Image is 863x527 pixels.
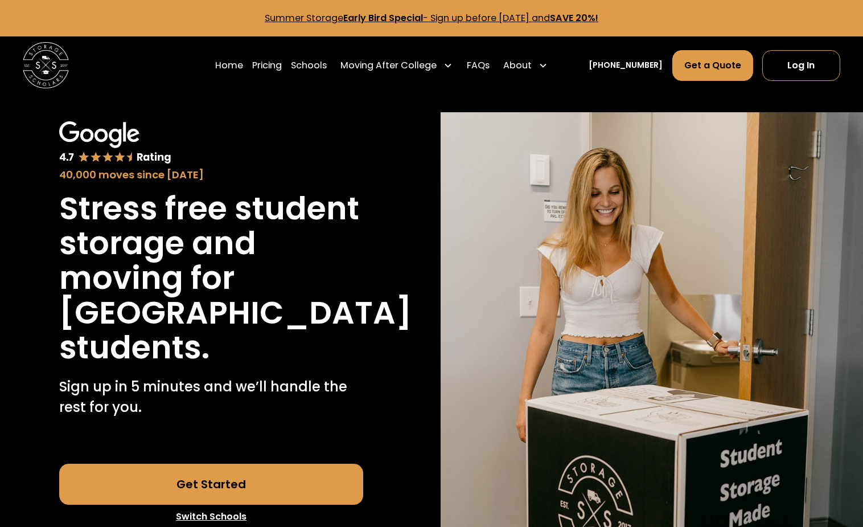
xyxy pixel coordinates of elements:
[59,167,363,182] div: 40,000 moves since [DATE]
[252,50,282,81] a: Pricing
[762,50,840,81] a: Log In
[23,42,69,88] img: Storage Scholars main logo
[59,330,209,365] h1: students.
[340,59,437,72] div: Moving After College
[336,50,457,81] div: Moving After College
[499,50,552,81] div: About
[291,50,327,81] a: Schools
[265,11,598,24] a: Summer StorageEarly Bird Special- Sign up before [DATE] andSAVE 20%!
[589,59,663,71] a: [PHONE_NUMBER]
[467,50,490,81] a: FAQs
[503,59,532,72] div: About
[672,50,753,81] a: Get a Quote
[550,11,598,24] strong: SAVE 20%!
[59,191,363,296] h1: Stress free student storage and moving for
[343,11,423,24] strong: Early Bird Special
[215,50,243,81] a: Home
[59,464,363,505] a: Get Started
[59,296,412,330] h1: [GEOGRAPHIC_DATA]
[59,377,363,418] p: Sign up in 5 minutes and we’ll handle the rest for you.
[59,121,171,164] img: Google 4.7 star rating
